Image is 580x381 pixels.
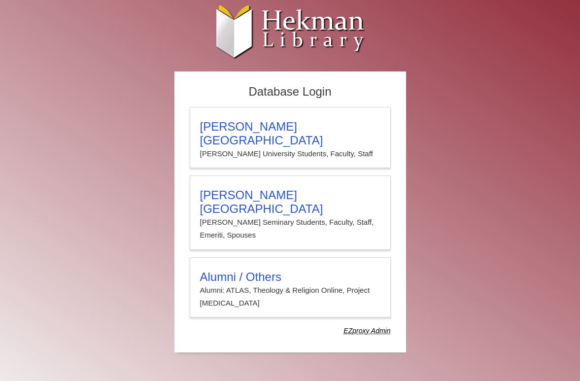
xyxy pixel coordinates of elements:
[200,216,380,242] p: [PERSON_NAME] Seminary Students, Faculty, Staff, Emeriti, Spouses
[190,175,391,250] a: [PERSON_NAME][GEOGRAPHIC_DATA][PERSON_NAME] Seminary Students, Faculty, Staff, Emeriti, Spouses
[200,120,380,147] h3: [PERSON_NAME][GEOGRAPHIC_DATA]
[200,270,380,310] summary: Alumni / OthersAlumni: ATLAS, Theology & Religion Online, Project [MEDICAL_DATA]
[185,82,396,102] h2: Database Login
[190,107,391,168] a: [PERSON_NAME][GEOGRAPHIC_DATA][PERSON_NAME] University Students, Faculty, Staff
[200,188,380,216] h3: [PERSON_NAME][GEOGRAPHIC_DATA]
[200,270,380,284] h3: Alumni / Others
[200,284,380,310] p: Alumni: ATLAS, Theology & Religion Online, Project [MEDICAL_DATA]
[343,327,390,335] dfn: Use Alumni login
[200,147,380,160] p: [PERSON_NAME] University Students, Faculty, Staff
